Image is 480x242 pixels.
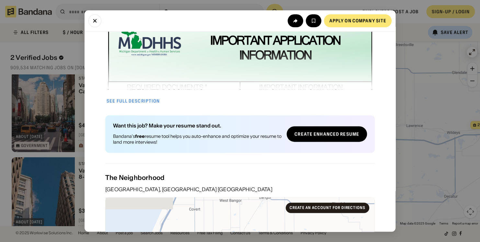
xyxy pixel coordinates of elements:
[105,174,375,181] div: The Neighborhood
[113,133,281,145] div: Bandana's resume tool helps you auto-enhance and optimize your resume to land more interviews!
[105,187,375,192] div: [GEOGRAPHIC_DATA], [GEOGRAPHIC_DATA] [GEOGRAPHIC_DATA]
[113,123,281,128] div: Want this job? Make your resume stand out.
[294,132,359,136] div: Create Enhanced Resume
[290,206,365,210] div: Create an account for directions
[329,18,386,23] div: Apply on company site
[88,14,101,27] button: Close
[135,133,145,139] b: free
[107,99,160,103] div: See full description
